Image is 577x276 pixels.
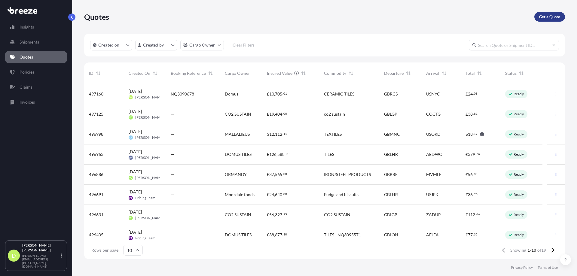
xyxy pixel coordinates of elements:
span: DOMUS TILES [225,232,252,238]
span: Total [466,70,475,76]
span: £ [267,213,269,217]
span: £ [466,233,468,237]
span: AEJEA [426,232,439,238]
p: Ready [514,172,524,177]
span: — [171,232,174,238]
span: 81 [474,113,478,115]
span: ID [89,70,93,76]
span: of 19 [537,247,546,253]
span: 09 [474,93,478,95]
span: £ [267,193,269,197]
span: , [274,213,275,217]
span: 56 [468,172,473,177]
span: GBLON [384,232,398,238]
span: £ [267,233,269,237]
p: Created on [98,42,120,48]
span: Insured Value [267,70,292,76]
span: 705 [275,92,282,96]
span: Fudge and biscuits [324,192,359,198]
span: 11 [283,133,287,135]
span: £ [466,92,468,96]
span: , [274,92,275,96]
span: 10 [269,92,274,96]
span: , [274,172,275,177]
span: Status [505,70,517,76]
span: . [473,193,474,195]
span: 00 [283,173,287,175]
span: £ [466,193,468,197]
button: Sort [207,70,214,77]
span: $ [267,132,269,136]
span: 95 [283,213,287,215]
span: Showing [510,247,526,253]
button: Sort [476,70,483,77]
span: MVMLE [426,171,441,177]
span: 00 [283,113,287,115]
a: Terms of Use [538,265,558,270]
a: Insights [5,21,67,33]
span: 677 [275,233,282,237]
span: 12 [269,132,274,136]
span: . [473,133,474,135]
span: 404 [275,112,282,116]
span: . [473,233,474,235]
span: 56 [269,213,274,217]
a: Privacy Policy [511,265,533,270]
p: [PERSON_NAME] [PERSON_NAME] [22,243,60,253]
span: 18 [468,132,473,136]
span: ORMANDY [225,171,247,177]
span: Departure [384,70,404,76]
p: Ready [514,152,524,157]
span: TILES - NQ3095571 [324,232,361,238]
span: 112 [468,213,475,217]
span: — [171,151,174,157]
span: 37 [269,172,274,177]
a: Policies [5,66,67,78]
span: Created On [129,70,150,76]
span: 1-10 [527,247,536,253]
span: — [171,131,174,137]
span: 126 [269,152,276,156]
span: Cargo Owner [225,70,250,76]
span: 588 [277,152,285,156]
span: , [274,112,275,116]
span: . [285,153,285,155]
span: 36 [468,193,473,197]
span: £ [267,172,269,177]
p: Cargo Owner [189,42,215,48]
span: 00 [286,153,289,155]
span: [PERSON_NAME] [135,216,164,220]
span: [PERSON_NAME] [135,135,164,140]
span: . [473,113,474,115]
span: . [473,173,474,175]
span: 35 [474,173,478,175]
button: Sort [405,70,412,77]
a: Get a Quote [534,12,565,22]
span: [PERSON_NAME] [135,115,164,120]
span: DH [129,94,133,100]
span: GBLHR [384,151,398,157]
span: 66 [476,213,480,215]
span: COCTG [426,111,441,117]
span: 35 [474,233,478,235]
p: Ready [514,132,524,137]
p: Shipments [20,39,39,45]
span: DOMUS TILES [225,151,252,157]
span: AEDWC [426,151,442,157]
p: Created by [143,42,164,48]
span: CERAMIC TILES [324,91,354,97]
span: — [171,171,174,177]
span: GBLGP [384,111,397,117]
span: [PERSON_NAME] [135,95,164,100]
span: 496886 [89,171,103,177]
span: 00 [283,193,287,195]
input: Search Quote or Shipment ID... [469,40,559,50]
span: , [276,152,277,156]
span: GBLHR [384,192,398,198]
span: [PERSON_NAME] [135,155,164,160]
span: £ [267,112,269,116]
